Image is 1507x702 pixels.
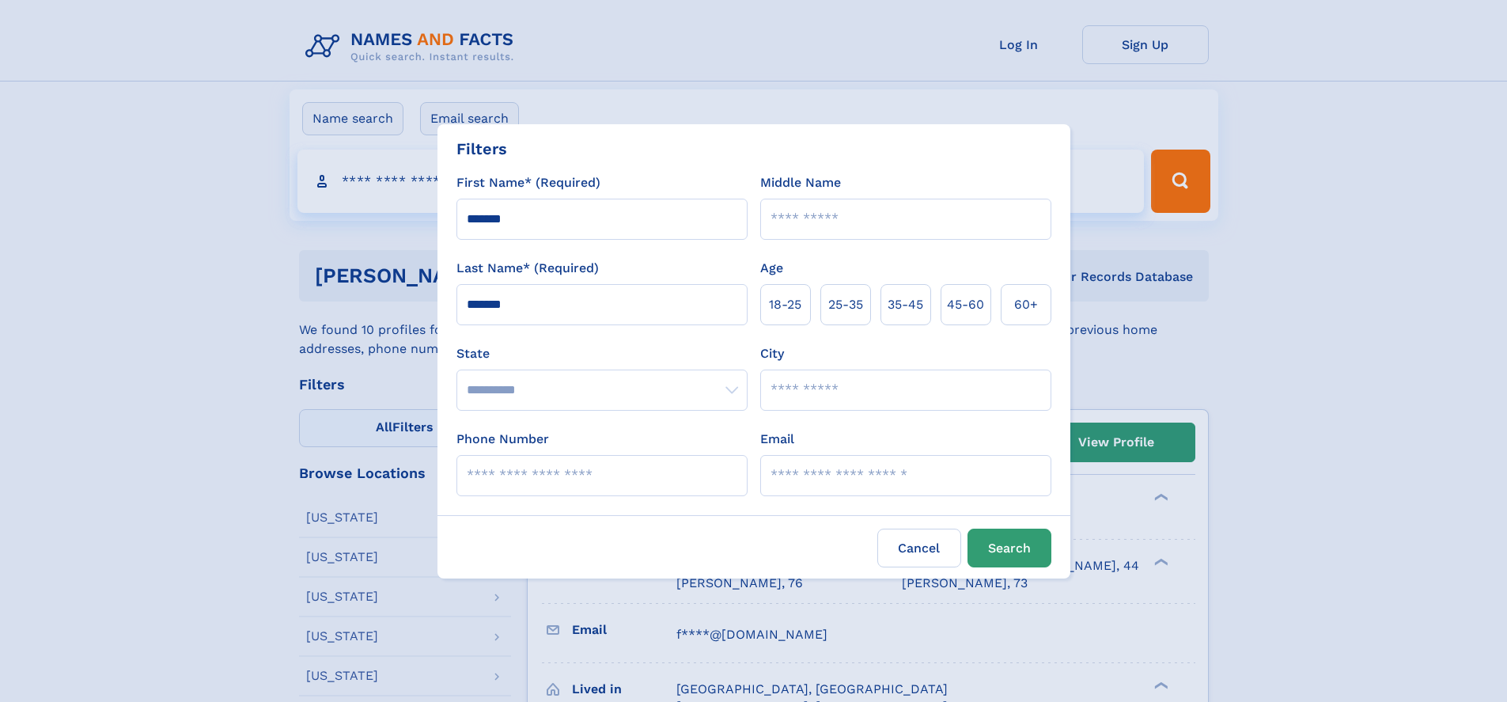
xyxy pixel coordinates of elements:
[760,344,784,363] label: City
[456,173,600,192] label: First Name* (Required)
[456,430,549,449] label: Phone Number
[888,295,923,314] span: 35‑45
[877,529,961,567] label: Cancel
[769,295,801,314] span: 18‑25
[828,295,863,314] span: 25‑35
[760,259,783,278] label: Age
[456,344,748,363] label: State
[456,137,507,161] div: Filters
[456,259,599,278] label: Last Name* (Required)
[947,295,984,314] span: 45‑60
[967,529,1051,567] button: Search
[760,430,794,449] label: Email
[1014,295,1038,314] span: 60+
[760,173,841,192] label: Middle Name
